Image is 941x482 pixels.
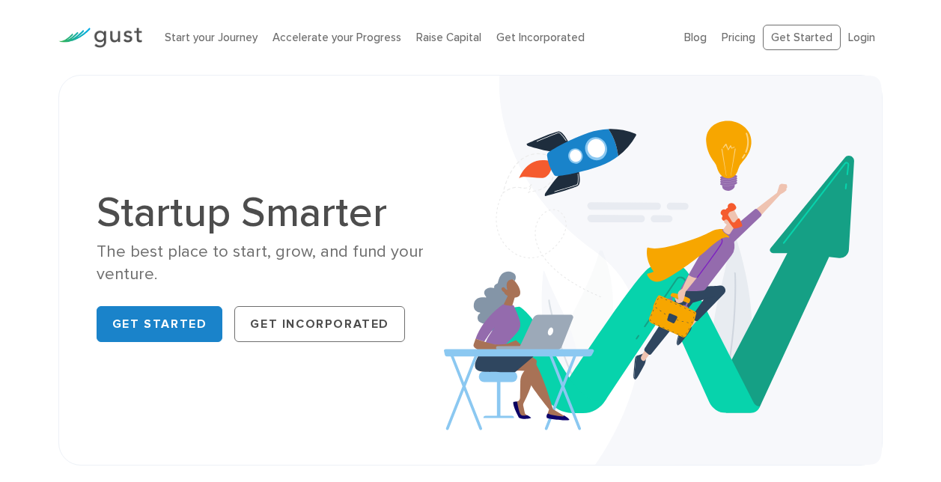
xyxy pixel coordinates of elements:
[416,31,481,44] a: Raise Capital
[272,31,401,44] a: Accelerate your Progress
[848,31,875,44] a: Login
[97,192,460,234] h1: Startup Smarter
[97,241,460,285] div: The best place to start, grow, and fund your venture.
[722,31,755,44] a: Pricing
[58,28,142,48] img: Gust Logo
[165,31,258,44] a: Start your Journey
[234,306,405,342] a: Get Incorporated
[496,31,585,44] a: Get Incorporated
[97,306,223,342] a: Get Started
[684,31,707,44] a: Blog
[444,76,882,465] img: Startup Smarter Hero
[763,25,841,51] a: Get Started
